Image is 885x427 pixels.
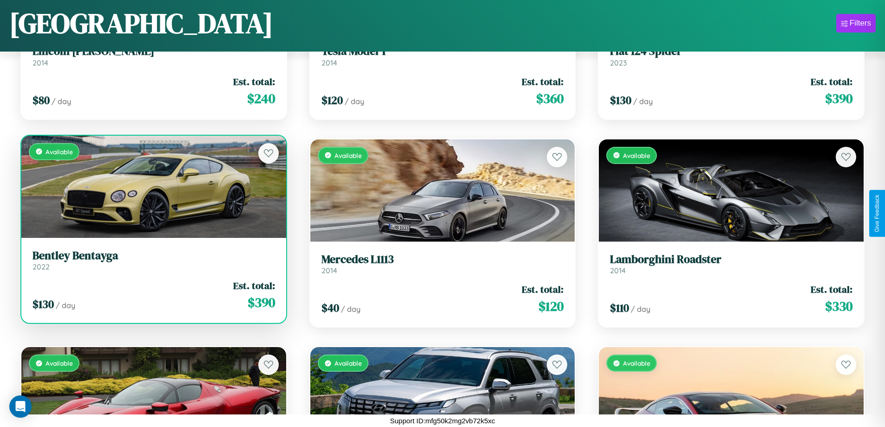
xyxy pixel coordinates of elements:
[811,75,852,88] span: Est. total:
[610,253,852,276] a: Lamborghini Roadster2014
[610,253,852,266] h3: Lamborghini Roadster
[56,301,75,310] span: / day
[538,297,564,315] span: $ 120
[321,92,343,108] span: $ 120
[334,151,362,159] span: Available
[33,58,48,67] span: 2014
[52,97,71,106] span: / day
[247,89,275,108] span: $ 240
[33,249,275,263] h3: Bentley Bentayga
[825,89,852,108] span: $ 390
[623,359,650,367] span: Available
[33,45,275,58] h3: Lincoln [PERSON_NAME]
[321,45,564,67] a: Tesla Model Y2014
[33,45,275,67] a: Lincoln [PERSON_NAME]2014
[46,148,73,156] span: Available
[9,395,32,418] div: Open Intercom Messenger
[522,282,564,296] span: Est. total:
[836,14,876,33] button: Filters
[33,249,275,272] a: Bentley Bentayga2022
[825,297,852,315] span: $ 330
[321,58,337,67] span: 2014
[321,253,564,266] h3: Mercedes L1113
[334,359,362,367] span: Available
[33,262,50,271] span: 2022
[321,266,337,275] span: 2014
[233,279,275,292] span: Est. total:
[321,45,564,58] h3: Tesla Model Y
[248,293,275,312] span: $ 390
[623,151,650,159] span: Available
[522,75,564,88] span: Est. total:
[633,97,653,106] span: / day
[811,282,852,296] span: Est. total:
[46,359,73,367] span: Available
[610,58,627,67] span: 2023
[874,195,880,232] div: Give Feedback
[610,92,631,108] span: $ 130
[321,253,564,276] a: Mercedes L11132014
[610,266,626,275] span: 2014
[9,4,273,42] h1: [GEOGRAPHIC_DATA]
[321,300,339,315] span: $ 40
[233,75,275,88] span: Est. total:
[536,89,564,108] span: $ 360
[631,304,650,314] span: / day
[610,300,629,315] span: $ 110
[345,97,364,106] span: / day
[850,19,871,28] div: Filters
[33,92,50,108] span: $ 80
[341,304,361,314] span: / day
[610,45,852,67] a: Fiat 124 Spider2023
[33,296,54,312] span: $ 130
[390,414,495,427] p: Support ID: mfg50k2mg2vb72k5xc
[610,45,852,58] h3: Fiat 124 Spider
